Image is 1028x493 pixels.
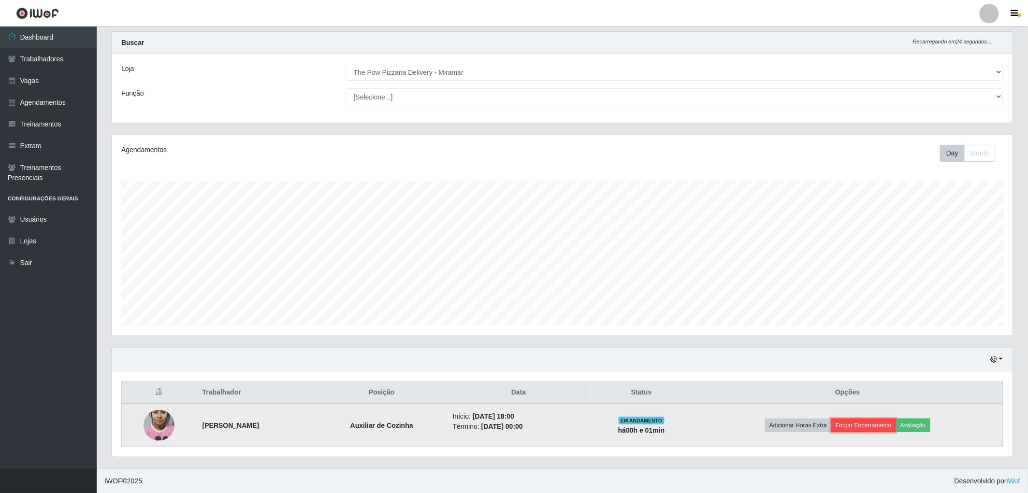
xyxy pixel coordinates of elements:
[940,145,965,162] button: Day
[765,419,831,432] button: Adicionar Horas Extra
[121,145,480,155] div: Agendamentos
[447,381,591,404] th: Data
[913,39,992,44] i: Recarregando em 24 segundos...
[591,381,693,404] th: Status
[831,419,896,432] button: Forçar Encerramento
[940,145,1003,162] div: Toolbar with button groups
[121,64,134,74] label: Loja
[121,39,144,46] strong: Buscar
[955,476,1020,486] span: Desenvolvido por
[940,145,996,162] div: First group
[104,476,144,486] span: © 2025 .
[197,381,317,404] th: Trabalhador
[1007,477,1020,485] a: iWof
[104,477,122,485] span: IWOF
[481,423,523,430] time: [DATE] 00:00
[16,7,59,19] img: CoreUI Logo
[317,381,447,404] th: Posição
[896,419,930,432] button: Avaliação
[453,411,585,422] li: Início:
[350,422,413,429] strong: Auxiliar de Cozinha
[964,145,996,162] button: Month
[693,381,1003,404] th: Opções
[144,398,174,453] img: 1724535532655.jpeg
[121,88,144,99] label: Função
[473,412,514,420] time: [DATE] 18:00
[618,426,665,434] strong: há 00 h e 01 min
[453,422,585,432] li: Término:
[203,422,259,429] strong: [PERSON_NAME]
[619,417,665,424] span: EM ANDAMENTO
